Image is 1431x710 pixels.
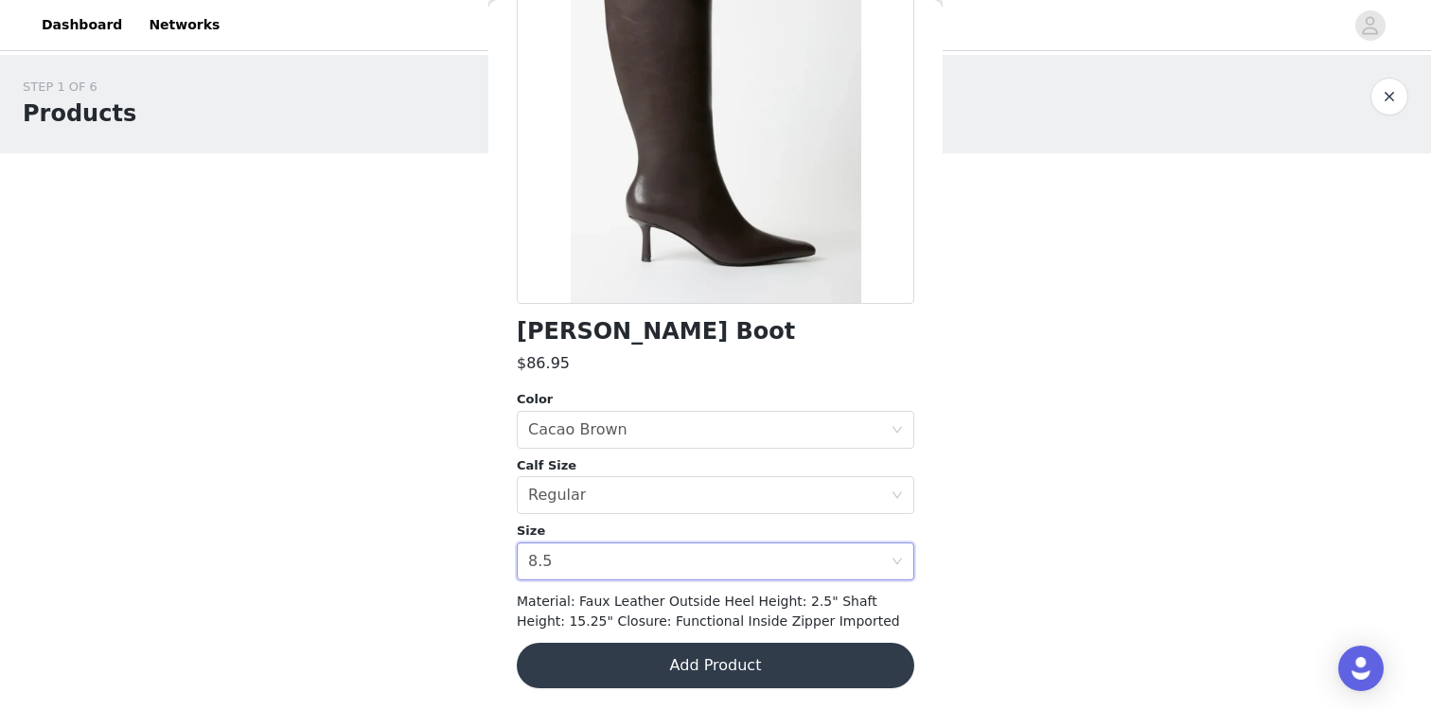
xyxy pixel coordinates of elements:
[30,4,133,46] a: Dashboard
[528,412,627,448] div: Cacao Brown
[23,78,136,97] div: STEP 1 OF 6
[517,594,900,629] span: Material: Faux Leather Outside Heel Height: 2.5" Shaft Height: 15.25" Closure: Functional Inside ...
[528,543,552,579] div: 8.5
[517,390,914,409] div: Color
[528,477,586,513] div: Regular
[517,352,570,375] h3: $86.95
[23,97,136,131] h1: Products
[1361,10,1379,41] div: avatar
[517,456,914,475] div: Calf Size
[1338,646,1384,691] div: Open Intercom Messenger
[517,643,914,688] button: Add Product
[517,522,914,541] div: Size
[137,4,231,46] a: Networks
[517,319,795,345] h1: [PERSON_NAME] Boot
